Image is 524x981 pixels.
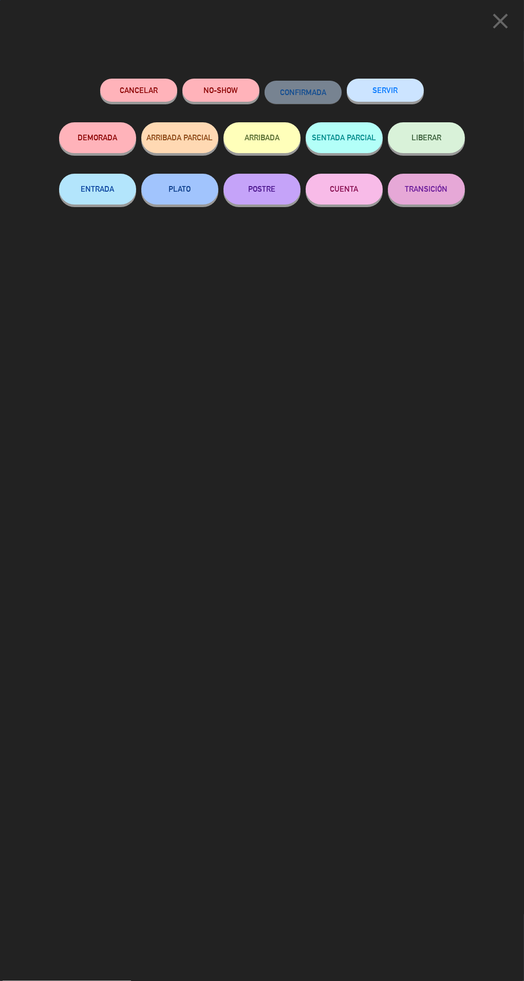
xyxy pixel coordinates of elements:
button: ENTRADA [59,174,136,205]
button: CUENTA [306,174,383,205]
button: TRANSICIÓN [388,174,465,205]
button: CONFIRMADA [265,81,342,104]
button: POSTRE [223,174,301,205]
button: Cancelar [100,79,177,102]
button: ARRIBADA [223,122,301,153]
button: close [484,8,516,38]
span: LIBERAR [411,133,441,142]
button: SERVIR [347,79,424,102]
button: NO-SHOW [182,79,259,102]
span: ARRIBADA PARCIAL [147,133,213,142]
button: DEMORADA [59,122,136,153]
button: ARRIBADA PARCIAL [141,122,218,153]
button: LIBERAR [388,122,465,153]
i: close [488,8,513,34]
button: PLATO [141,174,218,205]
button: SENTADA PARCIAL [306,122,383,153]
span: CONFIRMADA [280,88,326,97]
